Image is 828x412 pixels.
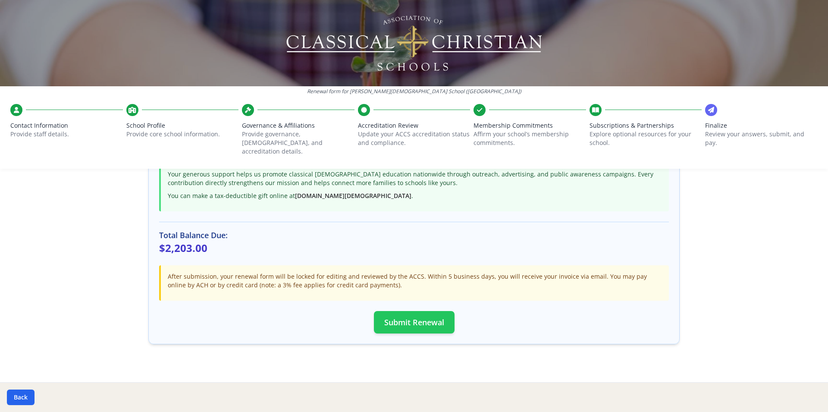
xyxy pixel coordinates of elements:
[705,121,818,130] span: Finalize
[7,390,34,405] button: Back
[474,121,586,130] span: Membership Commitments
[126,130,239,138] p: Provide core school information.
[159,241,669,255] p: $2,203.00
[242,130,354,156] p: Provide governance, [DEMOGRAPHIC_DATA], and accreditation details.
[285,13,543,73] img: Logo
[474,130,586,147] p: Affirm your school’s membership commitments.
[10,130,123,138] p: Provide staff details.
[705,130,818,147] p: Review your answers, submit, and pay.
[295,192,411,200] a: [DOMAIN_NAME][DEMOGRAPHIC_DATA]
[358,121,470,130] span: Accreditation Review
[242,121,354,130] span: Governance & Affiliations
[590,121,702,130] span: Subscriptions & Partnerships
[159,229,669,241] h3: Total Balance Due:
[590,130,702,147] p: Explore optional resources for your school.
[10,121,123,130] span: Contact Information
[168,192,662,200] p: You can make a tax-deductible gift online at .
[358,130,470,147] p: Update your ACCS accreditation status and compliance.
[126,121,239,130] span: School Profile
[168,272,662,289] p: After submission, your renewal form will be locked for editing and reviewed by the ACCS. Within 5...
[168,170,662,187] p: Your generous support helps us promote classical [DEMOGRAPHIC_DATA] education nationwide through ...
[374,311,455,333] button: Submit Renewal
